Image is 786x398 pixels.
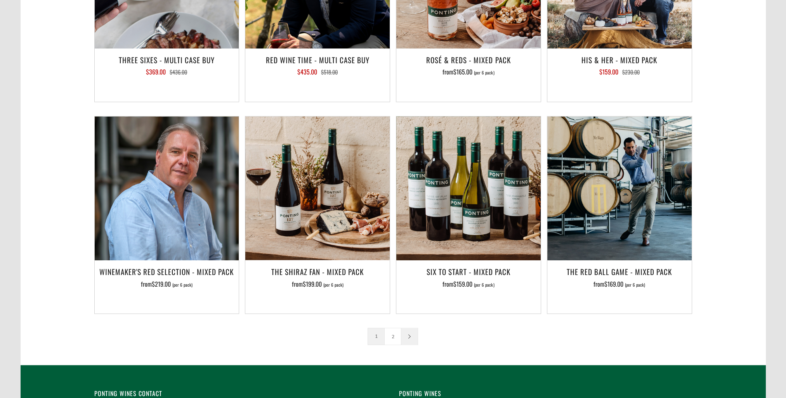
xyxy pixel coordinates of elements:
[453,67,472,76] span: $165.00
[292,279,344,289] span: from
[547,53,692,92] a: His & Her - Mixed Pack $159.00 $230.00
[303,279,322,289] span: $199.00
[146,67,166,76] span: $369.00
[170,68,187,76] span: $436.00
[385,328,401,344] a: 2
[95,53,239,92] a: Three Sixes - Multi Case Buy $369.00 $436.00
[453,279,472,289] span: $159.00
[95,265,239,304] a: Winemaker's Red Selection - Mixed Pack from$219.00 (per 6 pack)
[551,53,688,66] h3: His & Her - Mixed Pack
[625,283,645,287] span: (per 6 pack)
[400,265,537,278] h3: Six To Start - Mixed Pack
[396,265,541,304] a: Six To Start - Mixed Pack from$159.00 (per 6 pack)
[323,283,344,287] span: (per 6 pack)
[245,265,390,304] a: The Shiraz Fan - Mixed Pack from$199.00 (per 6 pack)
[141,279,193,289] span: from
[99,53,235,66] h3: Three Sixes - Multi Case Buy
[622,68,640,76] span: $230.00
[442,67,494,76] span: from
[368,328,385,345] span: 1
[474,283,494,287] span: (per 6 pack)
[99,265,235,278] h3: Winemaker's Red Selection - Mixed Pack
[442,279,494,289] span: from
[321,68,338,76] span: $518.00
[400,53,537,66] h3: Rosé & Reds - Mixed Pack
[474,71,494,75] span: (per 6 pack)
[547,265,692,304] a: The Red Ball Game - Mixed Pack from$169.00 (per 6 pack)
[297,67,317,76] span: $435.00
[245,53,390,92] a: Red Wine Time - Multi Case Buy $435.00 $518.00
[249,265,386,278] h3: The Shiraz Fan - Mixed Pack
[396,53,541,92] a: Rosé & Reds - Mixed Pack from$165.00 (per 6 pack)
[599,67,618,76] span: $159.00
[593,279,645,289] span: from
[249,53,386,66] h3: Red Wine Time - Multi Case Buy
[604,279,623,289] span: $169.00
[551,265,688,278] h3: The Red Ball Game - Mixed Pack
[172,283,193,287] span: (per 6 pack)
[152,279,171,289] span: $219.00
